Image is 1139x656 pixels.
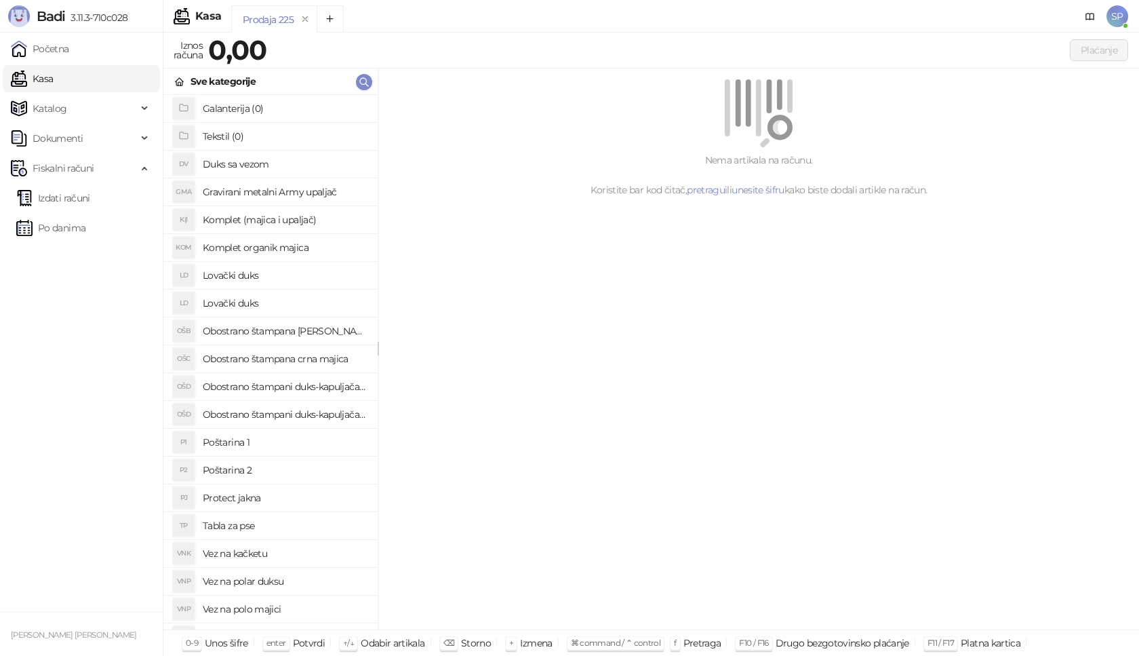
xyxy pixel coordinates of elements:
span: ⌫ [443,638,454,648]
a: Kasa [11,65,53,92]
div: Unos šifre [205,634,248,652]
span: Dokumenti [33,125,83,152]
div: OŠC [173,348,195,370]
h4: Tabla za pse [203,515,367,537]
span: 0-9 [186,638,198,648]
div: Odabir artikala [361,634,424,652]
div: Sve kategorije [191,74,256,89]
span: 3.11.3-710c028 [65,12,127,24]
h4: Protect jakna [203,487,367,509]
div: GMA [173,181,195,203]
div: Nema artikala na računu. Koristite bar kod čitač, ili kako biste dodali artikle na račun. [395,153,1123,197]
span: F10 / F16 [739,638,768,648]
h4: Komplet organik majica [203,237,367,258]
a: Dokumentacija [1079,5,1101,27]
span: f [674,638,676,648]
h4: Lovački duks [203,265,367,286]
h4: Duks sa vezom [203,153,367,175]
h4: Vez na kačketu [203,543,367,564]
button: remove [296,14,314,25]
div: VNK [173,543,195,564]
a: unesite šifru [732,184,784,196]
div: Platna kartica [961,634,1020,652]
div: Potvrdi [293,634,325,652]
a: pretragu [687,184,725,196]
div: VNP [173,598,195,620]
h4: Lovački duks [203,292,367,314]
div: OŠB [173,320,195,342]
div: P1 [173,431,195,453]
h4: Galanterija (0) [203,98,367,119]
div: PJ [173,487,195,509]
span: ⌘ command / ⌃ control [571,638,661,648]
h4: Tekstil (0) [203,126,367,147]
div: grid [163,95,378,630]
div: K(I [173,209,195,231]
span: Katalog [33,95,67,122]
div: Kasa [195,11,221,22]
div: OŠD [173,404,195,425]
small: [PERSON_NAME] [PERSON_NAME] [11,630,137,640]
span: Badi [37,8,65,24]
div: OŠD [173,376,195,398]
div: GP [173,626,195,648]
h4: Vez na polo majici [203,598,367,620]
h4: Obostrano štampani duks-kapuljača beli [203,376,367,398]
h4: Gravirani metalni Army upaljač [203,181,367,203]
div: TP [173,515,195,537]
div: P2 [173,459,195,481]
h4: gravirana pljoska [203,626,367,648]
h4: Komplet (majica i upaljač) [203,209,367,231]
div: Pretraga [683,634,721,652]
div: LD [173,265,195,286]
h4: Obostrano štampani duks-kapuljača crni [203,404,367,425]
div: Storno [461,634,491,652]
div: LD [173,292,195,314]
h4: Obostrano štampana [PERSON_NAME] [203,320,367,342]
h4: Vez na polar duksu [203,571,367,592]
a: Po danima [16,214,85,242]
div: KOM [173,237,195,258]
div: Izmena [520,634,552,652]
h4: Poštarina 2 [203,459,367,481]
span: F11 / F17 [927,638,954,648]
a: Početna [11,35,69,62]
a: Izdati računi [16,185,90,212]
h4: Obostrano štampana crna majica [203,348,367,370]
div: Iznos računa [171,37,205,64]
span: + [509,638,513,648]
strong: 0,00 [208,33,266,66]
button: Plaćanje [1070,39,1128,61]
span: ↑/↓ [343,638,354,648]
button: Add tab [317,5,344,33]
div: DV [173,153,195,175]
span: Fiskalni računi [33,155,94,182]
div: Drugo bezgotovinsko plaćanje [776,634,909,652]
div: Prodaja 225 [243,12,294,27]
div: VNP [173,571,195,592]
img: Logo [8,5,30,27]
h4: Poštarina 1 [203,431,367,453]
span: SP [1106,5,1128,27]
span: enter [266,638,286,648]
